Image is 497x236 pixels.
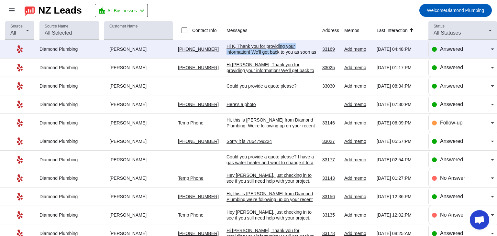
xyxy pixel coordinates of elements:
[322,157,339,163] div: 33177
[178,102,219,107] a: [PHONE_NUMBER]
[25,5,35,16] img: logo
[377,27,408,34] div: Last Interaction
[470,210,489,230] div: Open chat
[440,120,462,125] span: Follow-up
[107,6,137,15] span: All Businesses
[16,174,24,182] mat-icon: Yelp
[39,102,99,107] div: Diamond Plumbing
[440,157,463,162] span: Answered
[39,120,99,126] div: Diamond Plumbing
[377,120,423,126] div: [DATE] 06:09:PM
[39,194,99,199] div: Diamond Plumbing
[10,24,23,28] mat-label: Source
[104,102,173,107] div: [PERSON_NAME]
[440,175,465,181] span: No Answer
[322,65,339,70] div: 33025
[98,7,106,15] mat-icon: location_city
[344,102,371,107] div: Add memo
[16,119,24,127] mat-icon: Yelp
[226,172,317,201] div: Hey [PERSON_NAME], just checking in to see if you still need help with your project. Please let m...
[104,212,173,218] div: [PERSON_NAME]
[178,47,219,52] a: [PHONE_NUMBER]
[39,157,99,163] div: Diamond Plumbing
[440,212,465,218] span: No Answer
[104,175,173,181] div: [PERSON_NAME]
[16,137,24,145] mat-icon: Yelp
[45,24,68,28] mat-label: Source Name
[16,45,24,53] mat-icon: Yelp
[16,64,24,71] mat-icon: Yelp
[104,120,173,126] div: [PERSON_NAME]
[226,102,317,107] div: Here's a photo
[16,101,24,108] mat-icon: Yelp
[377,175,423,181] div: [DATE] 01:27:PM
[39,175,99,181] div: Diamond Plumbing
[440,46,463,52] span: Answered
[39,138,99,144] div: Diamond Plumbing
[377,138,423,144] div: [DATE] 05:57:PM
[104,65,173,70] div: [PERSON_NAME]
[344,138,371,144] div: Add memo
[178,139,219,144] a: [PHONE_NUMBER]
[178,65,219,70] a: [PHONE_NUMBER]
[45,29,94,37] input: All Selected
[322,138,339,144] div: 33027
[322,83,339,89] div: 33030
[377,65,423,70] div: [DATE] 01:17:PM
[138,7,146,15] mat-icon: chevron_left
[226,117,317,164] div: Hi, this is [PERSON_NAME] from Diamond Plumbing. We're following up on your recent plumbing servi...
[8,6,16,14] mat-icon: menu
[226,62,317,79] div: Hi [PERSON_NAME], Thank you for providing your information! We'll get back to you as soon as poss...
[226,43,317,61] div: Hi K, Thank you for providing your information! We'll get back to you as soon as possible. Thank ...
[344,65,371,70] div: Add memo
[226,21,322,40] th: Messages
[104,46,173,52] div: [PERSON_NAME]
[344,212,371,218] div: Add memo
[377,102,423,107] div: [DATE] 07:30:PM
[39,83,99,89] div: Diamond Plumbing
[191,27,217,34] label: Contact Info
[39,212,99,218] div: Diamond Plumbing
[16,211,24,219] mat-icon: Yelp
[377,212,423,218] div: [DATE] 12:02:PM
[178,120,204,125] a: Temp Phone
[440,231,463,236] span: Answered
[16,156,24,164] mat-icon: Yelp
[434,30,461,36] span: All Statuses
[344,194,371,199] div: Add memo
[104,157,173,163] div: [PERSON_NAME]
[440,83,463,89] span: Answered
[377,194,423,199] div: [DATE] 12:36:PM
[104,194,173,199] div: [PERSON_NAME]
[178,212,204,218] a: Temp Phone
[322,21,344,40] th: Address
[178,231,219,236] a: [PHONE_NUMBER]
[344,83,371,89] div: Add memo
[38,6,82,15] div: NZ Leads
[226,83,317,89] div: Could you provide a quote please?
[226,154,317,171] div: Could you provide a quote please? I have a gas water heater and want to change it to a tankless w...
[10,30,16,36] span: All
[95,4,148,17] button: All Businesses
[178,194,219,199] a: [PHONE_NUMBER]
[16,82,24,90] mat-icon: Yelp
[178,176,204,181] a: Temp Phone
[104,83,173,89] div: [PERSON_NAME]
[377,83,423,89] div: [DATE] 08:34:PM
[440,194,463,199] span: Answered
[427,8,446,13] span: Welcome
[322,46,339,52] div: 33169
[322,120,339,126] div: 33146
[344,46,371,52] div: Add memo
[377,46,423,52] div: [DATE] 04:48:PM
[440,65,463,70] span: Answered
[39,65,99,70] div: Diamond Plumbing
[434,24,445,28] mat-label: Status
[226,138,317,144] div: Sorry it is 7864799224
[16,193,24,200] mat-icon: Yelp
[322,212,339,218] div: 33135
[344,120,371,126] div: Add memo
[322,175,339,181] div: 33143
[427,6,484,15] span: Diamond Plumbing
[440,102,463,107] span: Answered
